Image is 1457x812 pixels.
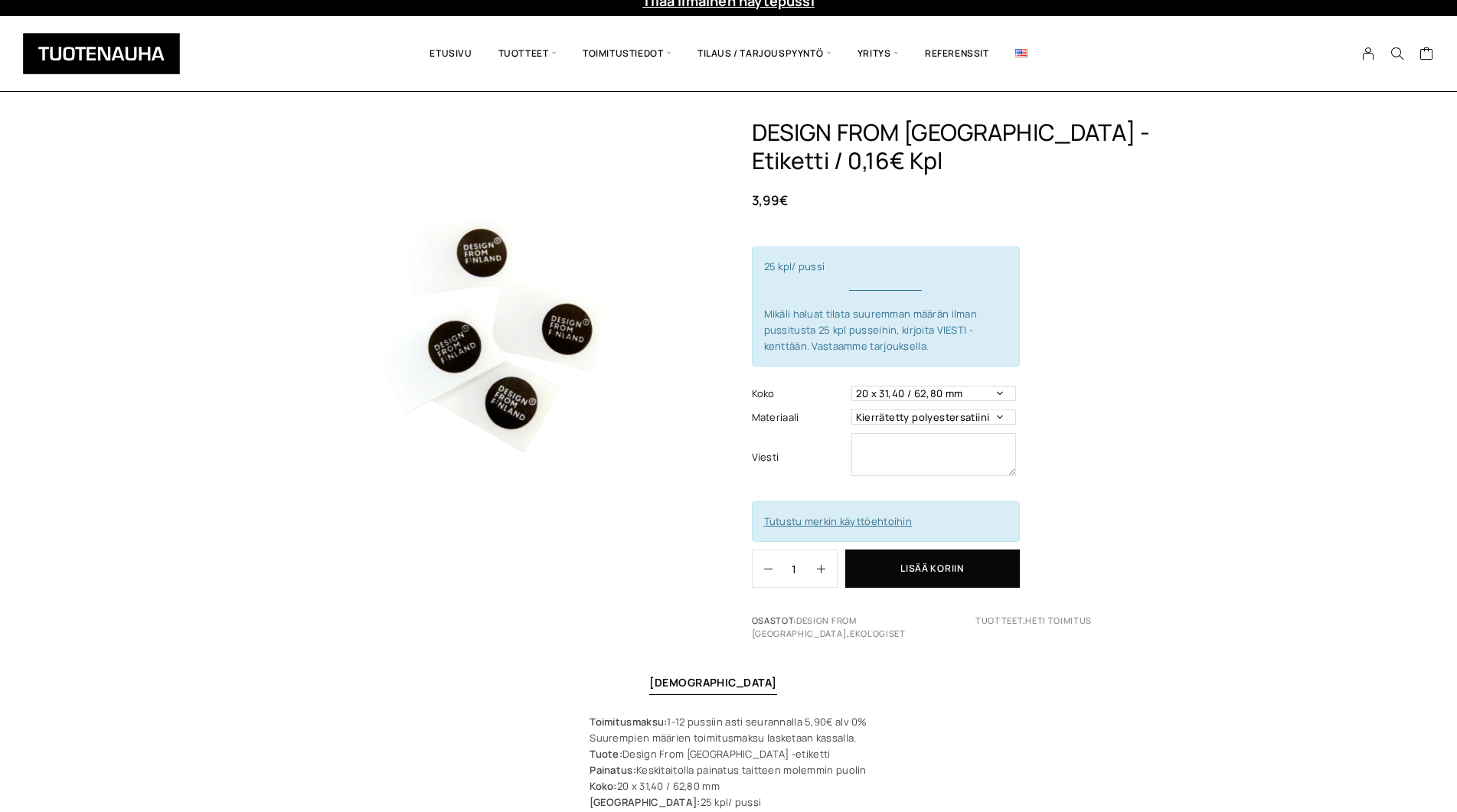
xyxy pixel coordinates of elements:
[649,675,777,690] a: [DEMOGRAPHIC_DATA]
[590,779,616,793] strong: Koko:
[752,615,857,639] a: Design From [GEOGRAPHIC_DATA]
[1419,46,1434,64] a: Cart
[590,794,867,810] div: 25 kpl/ pussi
[752,409,848,426] label: Materiaali
[1015,49,1027,57] img: English
[590,795,700,809] strong: [GEOGRAPHIC_DATA]:
[590,747,622,761] strong: Tuote:
[570,28,684,80] span: Toimitustiedot
[684,28,844,80] span: Tilaus / Tarjouspyyntö
[281,119,687,524] img: 41a08215-7fee-40aa-8e76-493d8712f342
[773,550,817,587] input: Määrä
[590,746,867,762] div: Design From [GEOGRAPHIC_DATA] -etiketti
[752,191,788,209] bdi: 3,99
[417,28,485,80] a: Etusivu
[485,28,570,80] span: Tuotteet
[1354,47,1383,60] a: My Account
[1383,47,1412,60] button: Search
[764,259,1008,353] span: 25 kpl/ pussi Mikäli haluat tilata suuremman määrän ilman pussitusta 25 kpl pusseihin, kirjoita V...
[752,386,848,402] label: Koko
[590,778,867,794] div: 20 x 31,40 / 62,80 mm
[590,763,636,777] strong: Painatus:
[764,514,912,528] a: Tutustu merkin käyttöehtoihin
[752,615,1177,640] span: Osastot: , ,
[23,33,180,74] img: Tuotenauha Oy
[845,549,1020,588] button: Lisää koriin
[752,119,1177,175] h1: DESIGN FROM [GEOGRAPHIC_DATA] -Etiketti / 0,16€ Kpl
[590,762,867,778] div: Keskitaitolla painatus taitteen molemmin puolin
[844,28,912,80] span: Yritys
[779,191,788,209] span: €
[850,615,1023,639] a: Ekologiset tuotteet
[590,715,667,729] strong: Toimitusmaksu:
[1025,615,1092,626] a: Heti toimitus
[590,714,867,746] div: 1-12 pussiin asti seurannalla 5,90€ alv 0% Suurempien määrien toimitusmaksu lasketaan kassalla.
[752,449,848,465] label: Viesti
[912,28,1002,80] a: Referenssit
